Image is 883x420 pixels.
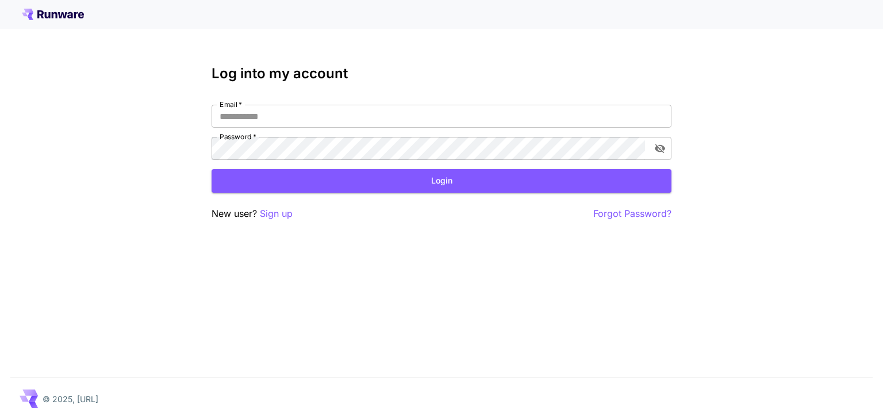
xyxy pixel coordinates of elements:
[220,100,242,109] label: Email
[212,169,671,193] button: Login
[43,393,98,405] p: © 2025, [URL]
[212,207,293,221] p: New user?
[650,138,670,159] button: toggle password visibility
[260,207,293,221] button: Sign up
[593,207,671,221] button: Forgot Password?
[220,132,256,142] label: Password
[212,66,671,82] h3: Log into my account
